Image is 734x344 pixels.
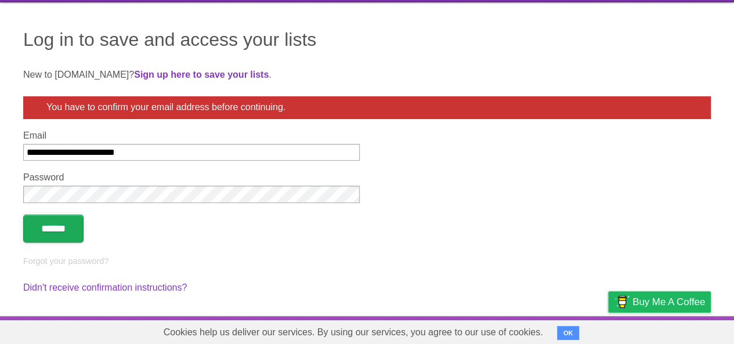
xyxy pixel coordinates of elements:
[23,256,109,266] a: Forgot your password?
[23,26,711,53] h1: Log in to save and access your lists
[23,68,711,82] p: New to [DOMAIN_NAME]? .
[638,319,711,341] a: Suggest a feature
[557,326,580,340] button: OK
[554,319,579,341] a: Terms
[152,321,555,344] span: Cookies help us deliver our services. By using our services, you agree to our use of cookies.
[593,319,623,341] a: Privacy
[23,172,360,183] label: Password
[23,96,711,119] div: You have to confirm your email address before continuing.
[23,131,360,141] label: Email
[454,319,478,341] a: About
[614,292,630,312] img: Buy me a coffee
[492,319,539,341] a: Developers
[134,70,269,79] a: Sign up here to save your lists
[23,283,187,292] a: Didn't receive confirmation instructions?
[608,291,711,313] a: Buy me a coffee
[632,292,705,312] span: Buy me a coffee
